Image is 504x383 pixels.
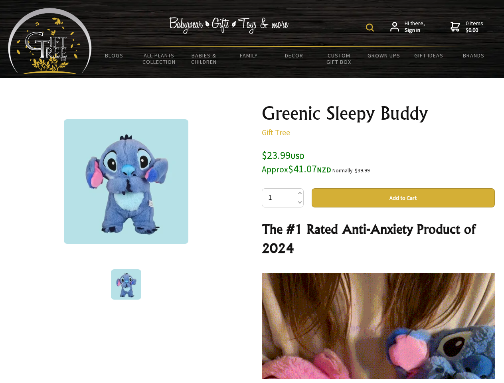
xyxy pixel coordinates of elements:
[466,20,483,34] span: 0 items
[405,27,425,34] strong: Sign in
[137,47,182,70] a: All Plants Collection
[111,269,141,300] img: Greenic Sleepy Buddy
[262,221,475,256] strong: The #1 Rated Anti-Anxiety Product of 2024
[291,152,304,161] span: USD
[361,47,406,64] a: Grown Ups
[405,20,425,34] span: Hi there,
[316,47,362,70] a: Custom Gift Box
[312,188,495,207] button: Add to Cart
[271,47,316,64] a: Decor
[406,47,451,64] a: Gift Ideas
[92,47,137,64] a: BLOGS
[262,127,290,137] a: Gift Tree
[169,17,289,34] img: Babywear - Gifts - Toys & more
[182,47,227,70] a: Babies & Children
[332,167,370,174] small: Normally: $39.99
[366,24,374,32] img: product search
[8,8,92,74] img: Babyware - Gifts - Toys and more...
[262,104,495,123] h1: Greenic Sleepy Buddy
[390,20,425,34] a: Hi there,Sign in
[227,47,272,64] a: Family
[317,165,331,174] span: NZD
[262,148,331,175] span: $23.99 $41.07
[451,20,483,34] a: 0 items$0.00
[262,164,288,175] small: Approx
[64,119,188,244] img: Greenic Sleepy Buddy
[466,27,483,34] strong: $0.00
[451,47,496,64] a: Brands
